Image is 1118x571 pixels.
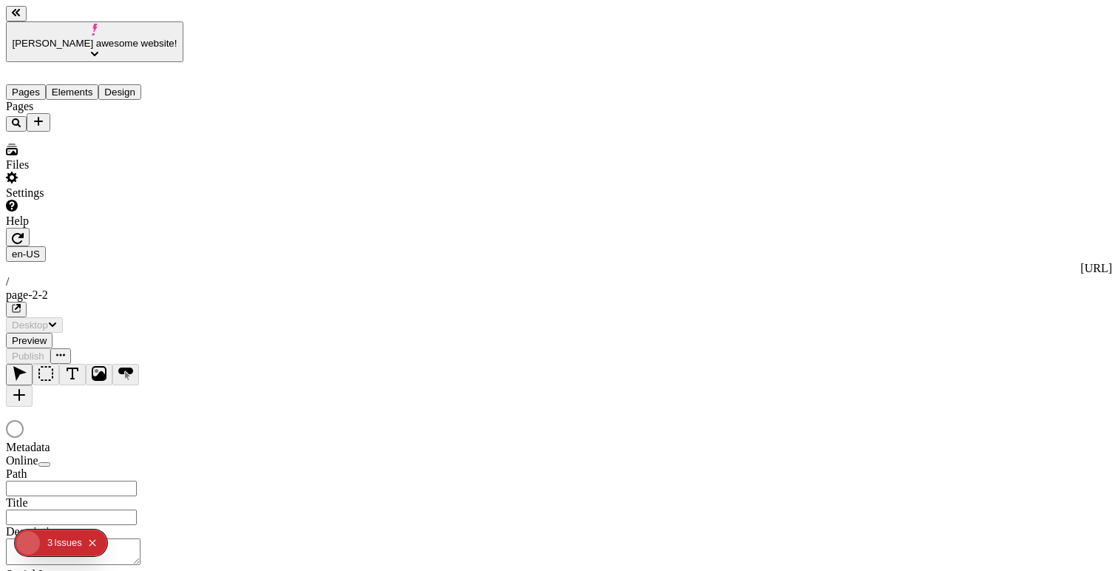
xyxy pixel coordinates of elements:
button: Design [98,84,141,100]
div: Help [6,214,183,228]
span: Online [6,454,38,467]
button: Box [33,364,59,385]
button: Pages [6,84,46,100]
span: en-US [12,249,40,260]
span: Publish [12,351,44,362]
div: Files [6,158,183,172]
span: Description [6,525,61,538]
button: Add new [27,113,50,132]
button: Open locale picker [6,246,46,262]
button: Elements [46,84,99,100]
div: Settings [6,186,183,200]
span: [PERSON_NAME] awesome website! [13,38,177,49]
button: Desktop [6,317,63,333]
span: Preview [12,335,47,346]
button: Preview [6,333,52,348]
button: Image [86,364,112,385]
div: Pages [6,100,183,113]
div: Metadata [6,441,183,454]
div: page-2-2 [6,288,1112,302]
span: Path [6,467,27,480]
button: [PERSON_NAME] awesome website! [6,21,183,62]
div: [URL] [6,262,1112,275]
span: Desktop [12,320,48,331]
span: Title [6,496,28,509]
button: Button [112,364,139,385]
button: Text [59,364,86,385]
div: / [6,275,1112,288]
button: Publish [6,348,50,364]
